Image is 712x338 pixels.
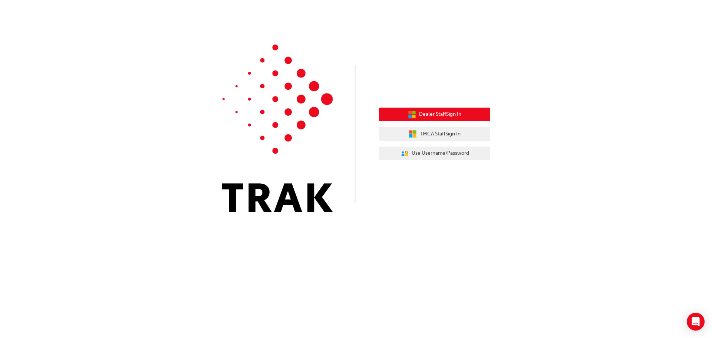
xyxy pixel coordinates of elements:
[379,127,490,141] button: TMCA StaffSign In
[419,110,461,119] span: Dealer Staff Sign In
[222,45,333,212] img: Trak
[379,108,490,122] button: Dealer StaffSign In
[687,313,705,331] div: Open Intercom Messenger
[420,130,461,138] span: TMCA Staff Sign In
[412,149,469,158] span: Use Username/Password
[379,147,490,161] button: Use Username/Password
